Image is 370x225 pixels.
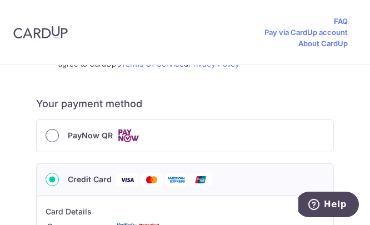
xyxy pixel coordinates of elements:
[298,192,359,219] iframe: Opens a widget where you can find more information
[189,173,212,187] img: Union Pay
[298,38,348,49] a: About CardUp
[264,27,348,38] a: Pay via CardUp account
[116,173,138,187] img: Visa
[46,129,324,143] div: PayNow QR Cards logo
[165,173,187,187] img: American Express
[46,205,324,218] h6: Card Details
[46,173,324,187] div: Credit Card Visa Mastercard American Express Union Pay
[68,173,112,186] span: Credit Card
[117,129,139,143] img: Cards logo
[141,173,163,187] img: Mastercard
[334,16,348,27] a: FAQ
[68,129,113,142] span: PayNow QR
[13,26,68,39] img: CardUp
[36,97,334,111] h5: Your payment method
